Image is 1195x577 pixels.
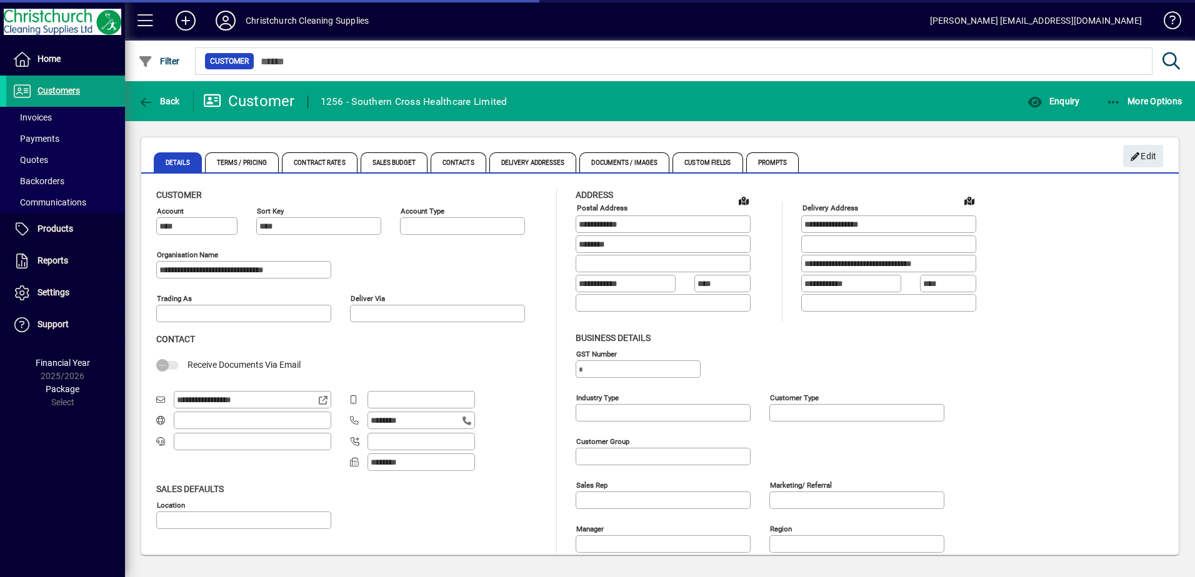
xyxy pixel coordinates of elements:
a: Invoices [6,107,125,128]
span: Package [46,384,79,394]
span: Business details [576,333,651,343]
mat-label: GST Number [576,349,617,358]
mat-label: Sales rep [576,480,607,489]
span: Terms / Pricing [205,152,279,172]
mat-label: Customer type [770,393,819,402]
span: Quotes [12,155,48,165]
span: Custom Fields [672,152,742,172]
span: Delivery Addresses [489,152,577,172]
mat-label: Organisation name [157,250,218,259]
a: View on map [959,190,979,210]
mat-label: Account [157,207,184,215]
span: Communications [12,197,86,207]
div: [PERSON_NAME] [EMAIL_ADDRESS][DOMAIN_NAME] [930,11,1142,31]
mat-label: Manager [576,524,604,533]
span: Sales Budget [361,152,427,172]
mat-label: Deliver via [351,294,385,303]
button: Back [135,90,183,112]
mat-label: Location [157,500,185,509]
span: Address [576,190,613,200]
a: Reports [6,245,125,277]
span: Customers [37,86,80,96]
span: Enquiry [1027,96,1079,106]
span: Contacts [431,152,486,172]
span: Details [154,152,202,172]
span: Customer [156,190,202,200]
mat-label: Marketing/ Referral [770,480,832,489]
div: 1256 - Southern Cross Healthcare Limited [321,92,507,112]
span: Home [37,54,61,64]
span: Products [37,224,73,234]
span: Receive Documents Via Email [187,360,301,370]
a: Knowledge Base [1154,2,1179,43]
a: Home [6,44,125,75]
span: Settings [37,287,69,297]
span: Prompts [746,152,799,172]
div: Christchurch Cleaning Supplies [246,11,369,31]
mat-label: Region [770,524,792,533]
a: Products [6,214,125,245]
span: Back [138,96,180,106]
button: Enquiry [1024,90,1082,112]
mat-label: Customer group [576,436,629,445]
mat-label: Account Type [401,207,444,215]
button: Edit [1123,145,1163,167]
button: Add [166,9,206,32]
span: Reports [37,255,68,265]
span: More Options [1106,96,1182,106]
app-page-header-button: Back [125,90,194,112]
span: Documents / Images [579,152,669,172]
button: Profile [206,9,246,32]
span: Edit [1130,146,1157,167]
button: Filter [135,50,183,72]
mat-label: Trading as [157,294,192,303]
span: Backorders [12,176,64,186]
span: Support [37,319,69,329]
span: Customer [210,55,249,67]
a: View on map [734,190,754,210]
span: Contract Rates [282,152,357,172]
span: Financial Year [36,358,90,368]
a: Backorders [6,170,125,192]
a: Payments [6,128,125,149]
a: Settings [6,277,125,308]
span: Contact [156,334,195,344]
a: Support [6,309,125,340]
mat-label: Industry type [576,393,619,402]
span: Sales defaults [156,484,224,494]
span: Filter [138,56,180,66]
button: More Options [1103,90,1186,112]
span: Invoices [12,112,52,122]
a: Quotes [6,149,125,170]
span: Payments [12,134,59,144]
mat-label: Sort key [257,207,284,215]
div: Customer [203,91,295,111]
a: Communications [6,192,125,213]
